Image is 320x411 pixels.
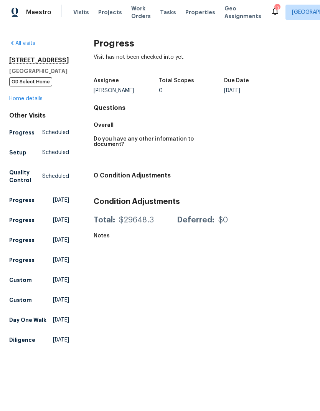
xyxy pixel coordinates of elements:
h5: Progress [9,236,35,244]
div: $0 [218,216,228,224]
h5: Do you have any other information to document? [94,136,196,147]
a: Progress[DATE] [9,253,69,267]
span: Projects [98,8,122,16]
a: Home details [9,96,43,101]
span: Geo Assignments [224,5,261,20]
div: [DATE] [224,88,289,93]
h5: Progress [9,216,35,224]
a: ProgressScheduled [9,126,69,139]
span: Maestro [26,8,51,16]
span: Scheduled [42,149,69,156]
a: Quality ControlScheduled [9,166,69,187]
a: SetupScheduled [9,146,69,159]
h5: Setup [9,149,26,156]
div: 0 [159,88,224,93]
span: [DATE] [53,196,69,204]
h5: Notes [94,233,110,239]
a: All visits [9,41,35,46]
div: $29648.3 [119,216,154,224]
span: [DATE] [53,236,69,244]
h5: Diligence [9,336,35,344]
h5: Quality Control [9,169,42,184]
span: [DATE] [53,296,69,304]
h5: Custom [9,296,32,304]
h5: Due Date [224,78,249,83]
a: Custom[DATE] [9,273,69,287]
a: Diligence[DATE] [9,333,69,347]
h5: Total Scopes [159,78,194,83]
div: Visit has not been checked into yet. [94,53,311,73]
div: 13 [274,5,280,12]
span: [DATE] [53,336,69,344]
span: OD Select Home [9,77,52,86]
a: Custom[DATE] [9,293,69,307]
a: Progress[DATE] [9,193,69,207]
a: Day One Walk[DATE] [9,313,69,327]
h5: Progress [9,196,35,204]
span: Properties [185,8,215,16]
a: Progress[DATE] [9,233,69,247]
div: Other Visits [9,112,69,119]
h5: Progress [9,256,35,264]
h2: Progress [94,40,311,47]
h4: 0 Condition Adjustments [94,172,311,179]
span: [DATE] [53,256,69,264]
h5: Custom [9,276,32,284]
h4: Questions [94,104,311,112]
span: [DATE] [53,216,69,224]
h5: Progress [9,129,35,136]
span: Scheduled [42,172,69,180]
h3: Condition Adjustments [94,198,311,205]
span: Scheduled [42,129,69,136]
span: [DATE] [53,316,69,324]
div: [PERSON_NAME] [94,88,159,93]
div: Deferred: [177,216,214,224]
span: [DATE] [53,276,69,284]
h5: Overall [94,121,311,129]
h5: Assignee [94,78,119,83]
span: Tasks [160,10,176,15]
a: Progress[DATE] [9,213,69,227]
h5: Day One Walk [9,316,46,324]
div: Total: [94,216,115,224]
span: Work Orders [131,5,151,20]
span: Visits [73,8,89,16]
